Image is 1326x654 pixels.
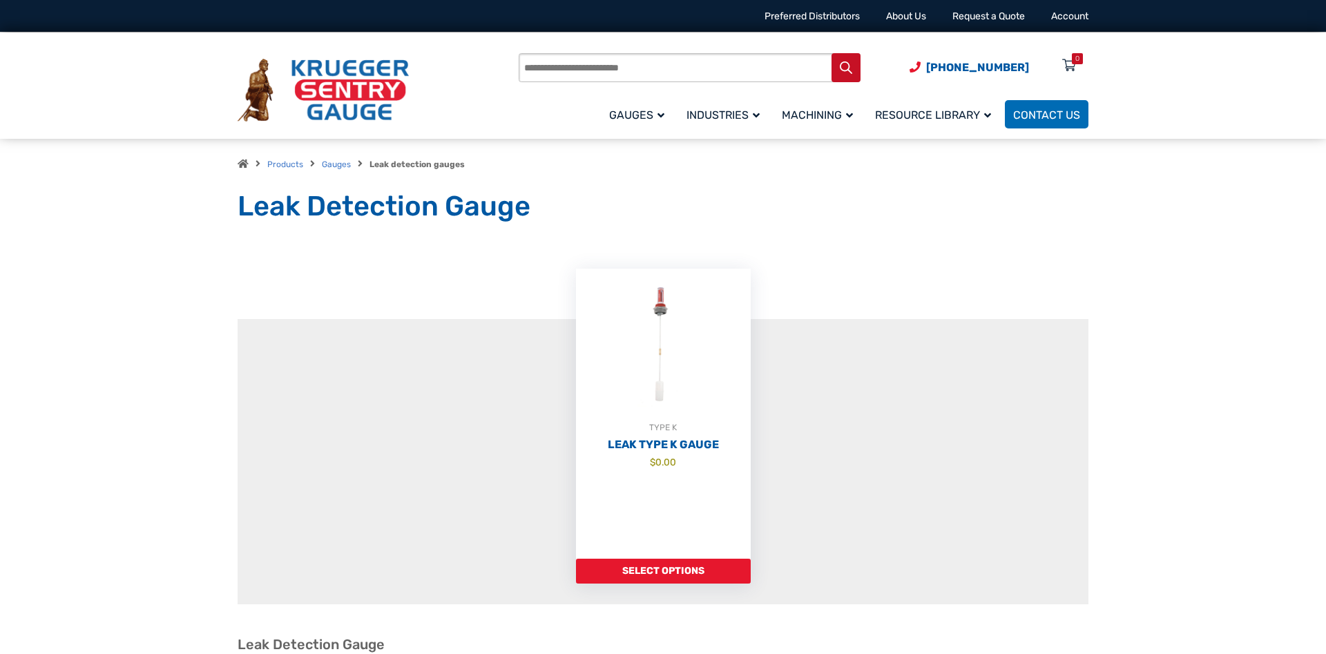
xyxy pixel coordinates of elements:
span: $ [650,456,655,468]
a: Add to cart: “Leak Type K Gauge” [576,559,751,584]
a: Products [267,160,303,169]
h2: Leak Detection Gauge [238,636,1088,653]
img: Leak Detection Gauge [576,269,751,421]
a: TYPE KLeak Type K Gauge $0.00 [576,269,751,559]
h1: Leak Detection Gauge [238,189,1088,224]
a: Contact Us [1005,100,1088,128]
span: [PHONE_NUMBER] [926,61,1029,74]
h2: Leak Type K Gauge [576,438,751,452]
a: Industries [678,98,773,131]
a: Preferred Distributors [765,10,860,22]
span: Resource Library [875,108,991,122]
div: 0 [1075,53,1079,64]
bdi: 0.00 [650,456,676,468]
span: Contact Us [1013,108,1080,122]
a: Phone Number (920) 434-8860 [910,59,1029,76]
a: About Us [886,10,926,22]
a: Request a Quote [952,10,1025,22]
a: Machining [773,98,867,131]
span: Industries [686,108,760,122]
a: Account [1051,10,1088,22]
img: Krueger Sentry Gauge [238,59,409,122]
a: Resource Library [867,98,1005,131]
span: Machining [782,108,853,122]
span: Gauges [609,108,664,122]
div: TYPE K [576,421,751,434]
strong: Leak detection gauges [369,160,465,169]
a: Gauges [601,98,678,131]
a: Gauges [322,160,351,169]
